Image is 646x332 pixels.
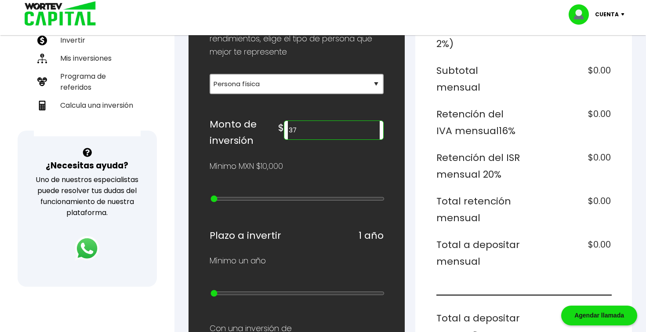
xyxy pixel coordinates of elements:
[619,13,631,16] img: icon-down
[37,101,47,110] img: calculadora-icon.17d418c4.svg
[37,36,47,45] img: invertir-icon.b3b967d7.svg
[569,4,595,25] img: profile-image
[37,54,47,63] img: inversiones-icon.6695dc30.svg
[278,120,284,136] h6: $
[436,193,520,226] h6: Total retención mensual
[34,7,141,136] ul: Capital
[359,227,384,244] h6: 1 año
[527,106,611,139] h6: $0.00
[527,19,611,52] h6: $0.00
[34,96,141,114] a: Calcula una inversión
[595,8,619,21] p: Cuenta
[210,116,278,149] h6: Monto de inversión
[29,174,146,218] p: Uno de nuestros especialistas puede resolver tus dudas del funcionamiento de nuestra plataforma.
[46,159,128,172] h3: ¿Necesitas ayuda?
[436,106,520,139] h6: Retención del IVA mensual 16%
[436,19,520,52] h6: IVA del 16% (del 2%)
[436,237,520,270] h6: Total a depositar mensual
[527,150,611,182] h6: $0.00
[561,306,637,325] div: Agendar llamada
[34,49,141,67] a: Mis inversiones
[210,227,281,244] h6: Plazo a invertir
[436,150,520,182] h6: Retención del ISR mensual 20%
[210,19,384,58] p: Para obtener el calculo personalizado de tus rendimientos, elige el tipo de persona que mejor te ...
[75,236,99,261] img: logos_whatsapp-icon.242b2217.svg
[34,31,141,49] a: Invertir
[527,62,611,95] h6: $0.00
[527,237,611,270] h6: $0.00
[527,193,611,226] h6: $0.00
[37,77,47,87] img: recomiendanos-icon.9b8e9327.svg
[34,67,141,96] a: Programa de referidos
[210,160,283,173] p: Mínimo MXN $10,000
[210,254,266,267] p: Mínimo un año
[436,62,520,95] h6: Subtotal mensual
